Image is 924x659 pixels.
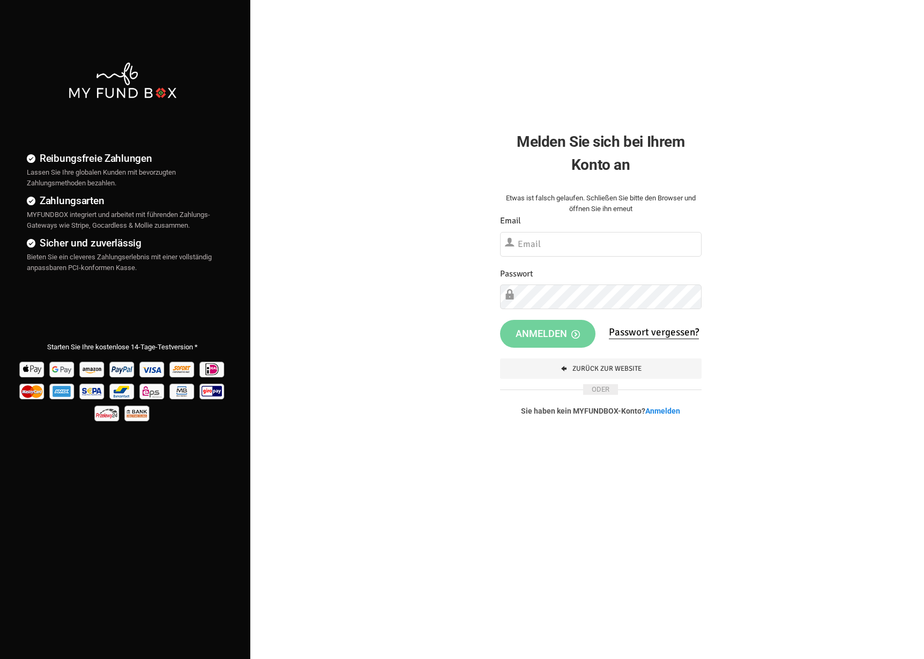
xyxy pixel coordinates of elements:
[27,168,176,187] span: Lassen Sie Ihre globalen Kunden mit bevorzugten Zahlungsmethoden bezahlen.
[108,380,137,402] img: Bancontact Pay
[500,406,702,416] p: Sie haben kein MYFUNDBOX-Konto?
[609,326,699,339] a: Passwort vergessen?
[18,380,47,402] img: Mastercard Pay
[516,328,580,339] span: Anmelden
[500,130,702,176] h2: Melden Sie sich bei Ihrem Konto an
[27,193,218,208] h4: Zahlungsarten
[27,151,218,166] h4: Reibungsfreie Zahlungen
[78,358,107,380] img: Amazon
[27,235,218,251] h4: Sicher und zuverlässig
[168,358,197,380] img: Sofort Pay
[27,211,210,229] span: MYFUNDBOX integriert und arbeitet mit führenden Zahlungs-Gateways wie Stripe, Gocardless & Mollie...
[500,232,702,257] input: Email
[27,253,212,272] span: Bieten Sie ein cleveres Zahlungserlebnis mit einer vollständig anpassbaren PCI-konformen Kasse.
[138,358,167,380] img: Visa
[198,380,227,402] img: giropay
[500,214,521,228] label: Email
[48,358,77,380] img: Google Pay
[500,320,595,348] button: Anmelden
[168,380,197,402] img: mb Pay
[48,380,77,402] img: american_express Pay
[78,380,107,402] img: sepa Pay
[500,267,533,281] label: Passwort
[68,61,178,99] img: mfbwhite.png
[123,402,152,424] img: banktransfer
[93,402,122,424] img: p24 Pay
[500,193,702,214] div: Etwas ist falsch gelaufen. Schließen Sie bitte den Browser und öffnen Sie ihn erneut
[138,380,167,402] img: EPS Pay
[583,384,618,395] span: ODER
[18,358,47,380] img: Apple Pay
[500,358,702,379] a: Zurück zur Website
[645,407,680,415] a: Anmelden
[108,358,137,380] img: Paypal
[198,358,227,380] img: Ideal Pay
